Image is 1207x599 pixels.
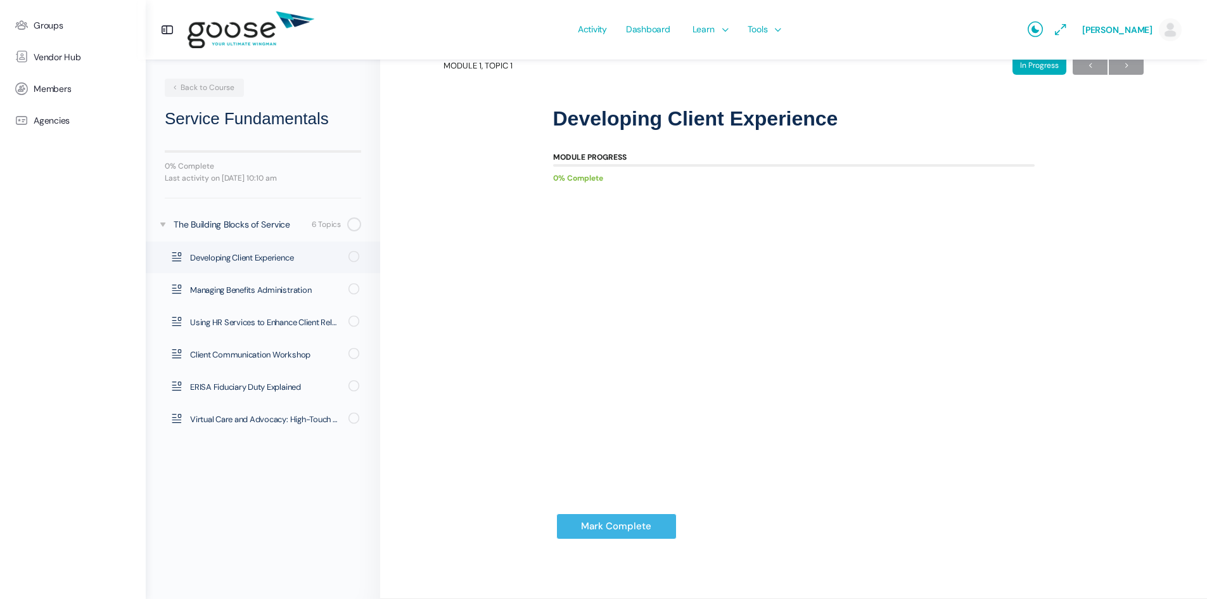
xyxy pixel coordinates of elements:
span: Agencies [34,115,70,126]
a: Virtual Care and Advocacy: High-Touch Strategies for Self-Funded and Fully Insured Clients [146,403,380,435]
a: The Building Blocks of Service 6 Topics [146,208,380,241]
h2: Service Fundamentals [165,106,361,131]
span: → [1109,57,1144,74]
div: Module Progress [553,153,627,161]
span: Module 1, Topic 1 [444,61,513,70]
span: Members [34,84,71,94]
input: Mark Complete [556,513,677,539]
a: Vendor Hub [6,41,139,73]
h1: Developing Client Experience [553,106,1035,131]
a: Using HR Services to Enhance Client Relationships [146,306,380,338]
a: Agencies [6,105,139,136]
a: Client Communication Workshop [146,338,380,370]
span: Vendor Hub [34,52,81,63]
a: Back to Course [165,79,244,97]
span: Client Communication Workshop [190,349,340,361]
a: Developing Client Experience [146,242,380,273]
div: 0% Complete [553,170,1022,187]
span: Groups [34,20,63,31]
a: Groups [6,10,139,41]
span: Back to Course [171,82,234,93]
a: ←Previous [1073,56,1108,75]
a: Managing Benefits Administration [146,274,380,306]
iframe: Chat Widget [1144,538,1207,599]
div: The Building Blocks of Service [174,217,308,231]
div: 0% Complete [165,162,361,170]
a: Members [6,73,139,105]
span: Developing Client Experience [190,252,340,264]
span: Virtual Care and Advocacy: High-Touch Strategies for Self-Funded and Fully Insured Clients [190,413,340,426]
div: 6 Topics [312,219,341,231]
span: Using HR Services to Enhance Client Relationships [190,316,340,329]
a: Next→ [1109,56,1144,75]
span: ERISA Fiduciary Duty Explained [190,381,340,394]
span: [PERSON_NAME] [1082,24,1153,35]
span: ← [1073,57,1108,74]
a: ERISA Fiduciary Duty Explained [146,371,380,403]
span: Managing Benefits Administration [190,284,340,297]
div: Last activity on [DATE] 10:10 am [165,174,361,182]
div: In Progress [1012,56,1066,75]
